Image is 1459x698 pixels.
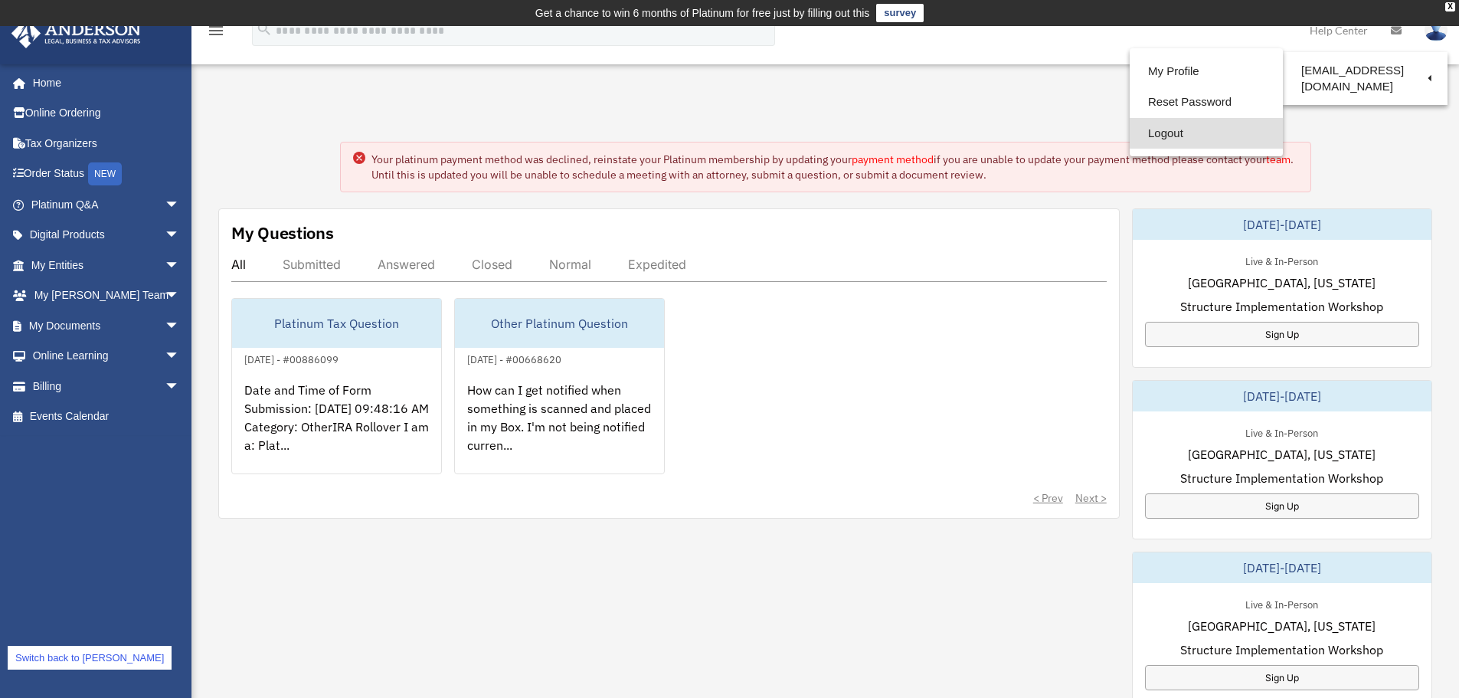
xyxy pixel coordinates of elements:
[165,371,195,402] span: arrow_drop_down
[11,280,203,311] a: My [PERSON_NAME] Teamarrow_drop_down
[11,189,203,220] a: Platinum Q&Aarrow_drop_down
[231,298,442,474] a: Platinum Tax Question[DATE] - #00886099Date and Time of Form Submission: [DATE] 09:48:16 AM Categ...
[455,299,664,348] div: Other Platinum Question
[11,67,195,98] a: Home
[11,401,203,432] a: Events Calendar
[1133,552,1431,583] div: [DATE]-[DATE]
[232,369,441,488] div: Date and Time of Form Submission: [DATE] 09:48:16 AM Category: OtherIRA Rollover I am a: Plat...
[11,220,203,251] a: Digital Productsarrow_drop_down
[165,250,195,281] span: arrow_drop_down
[472,257,512,272] div: Closed
[1145,665,1419,690] a: Sign Up
[207,21,225,40] i: menu
[231,257,246,272] div: All
[1180,641,1383,659] span: Structure Implementation Workshop
[11,159,203,190] a: Order StatusNEW
[1133,209,1431,240] div: [DATE]-[DATE]
[8,646,172,670] a: Switch back to [PERSON_NAME]
[876,4,924,22] a: survey
[549,257,591,272] div: Normal
[231,221,334,244] div: My Questions
[165,310,195,342] span: arrow_drop_down
[454,298,665,474] a: Other Platinum Question[DATE] - #00668620How can I get notified when something is scanned and pla...
[628,257,686,272] div: Expedited
[1188,274,1376,292] span: [GEOGRAPHIC_DATA], [US_STATE]
[165,220,195,251] span: arrow_drop_down
[1180,469,1383,487] span: Structure Implementation Workshop
[11,128,203,159] a: Tax Organizers
[88,162,122,185] div: NEW
[852,152,934,166] a: payment method
[7,18,146,48] img: Anderson Advisors Platinum Portal
[1133,381,1431,411] div: [DATE]-[DATE]
[1188,617,1376,635] span: [GEOGRAPHIC_DATA], [US_STATE]
[1425,19,1448,41] img: User Pic
[1233,424,1330,440] div: Live & In-Person
[11,98,203,129] a: Online Ordering
[1130,56,1283,87] a: My Profile
[1145,493,1419,519] a: Sign Up
[1145,322,1419,347] a: Sign Up
[1233,252,1330,268] div: Live & In-Person
[256,21,273,38] i: search
[1283,56,1448,101] a: [EMAIL_ADDRESS][DOMAIN_NAME]
[165,189,195,221] span: arrow_drop_down
[232,350,351,366] div: [DATE] - #00886099
[207,27,225,40] a: menu
[11,341,203,372] a: Online Learningarrow_drop_down
[1233,595,1330,611] div: Live & In-Person
[165,341,195,372] span: arrow_drop_down
[455,350,574,366] div: [DATE] - #00668620
[11,371,203,401] a: Billingarrow_drop_down
[1266,152,1291,166] a: team
[283,257,341,272] div: Submitted
[378,257,435,272] div: Answered
[535,4,870,22] div: Get a chance to win 6 months of Platinum for free just by filling out this
[232,299,441,348] div: Platinum Tax Question
[1188,445,1376,464] span: [GEOGRAPHIC_DATA], [US_STATE]
[11,250,203,280] a: My Entitiesarrow_drop_down
[455,369,664,488] div: How can I get notified when something is scanned and placed in my Box. I'm not being notified cur...
[371,152,1298,182] div: Your platinum payment method was declined, reinstate your Platinum membership by updating your if...
[165,280,195,312] span: arrow_drop_down
[1445,2,1455,11] div: close
[1180,297,1383,316] span: Structure Implementation Workshop
[1130,118,1283,149] a: Logout
[11,310,203,341] a: My Documentsarrow_drop_down
[1130,87,1283,118] a: Reset Password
